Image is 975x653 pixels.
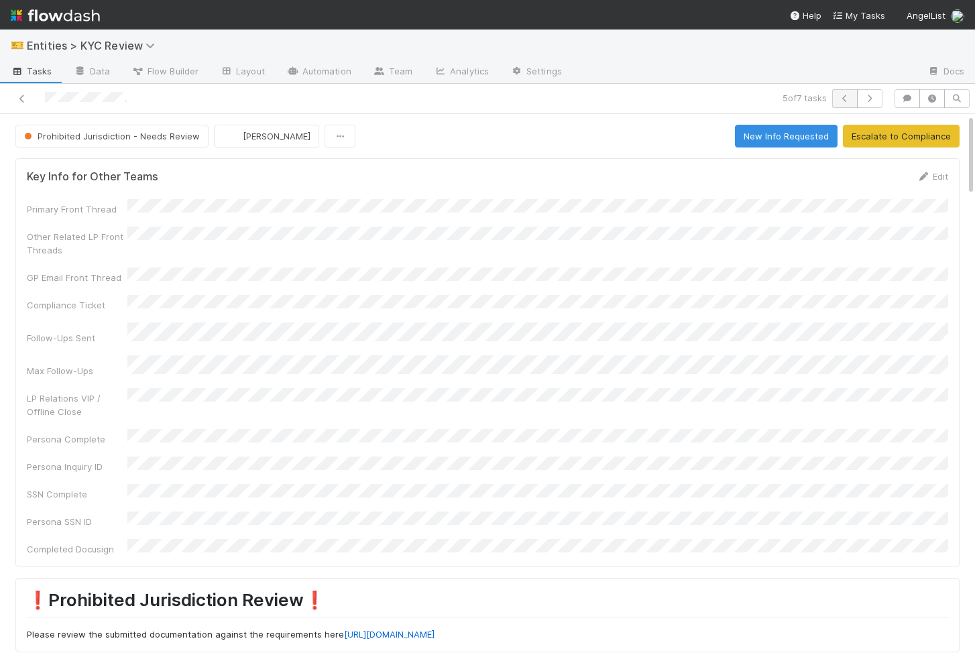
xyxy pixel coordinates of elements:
button: Escalate to Compliance [843,125,960,147]
div: Other Related LP Front Threads [27,230,127,257]
h1: ❗Prohibited Jurisdiction Review❗️ [27,589,948,617]
div: Max Follow-Ups [27,364,127,377]
a: Automation [276,62,362,83]
button: New Info Requested [735,125,838,147]
span: Prohibited Jurisdiction - Needs Review [21,131,200,141]
div: GP Email Front Thread [27,271,127,284]
p: Please review the submitted documentation against the requirements here [27,628,948,642]
div: Help [789,9,821,22]
div: Compliance Ticket [27,298,127,312]
div: Follow-Ups Sent [27,331,127,345]
h5: Key Info for Other Teams [27,170,158,184]
span: 🎫 [11,40,24,51]
button: [PERSON_NAME] [214,125,319,147]
span: Tasks [11,64,52,78]
a: My Tasks [832,9,885,22]
a: Layout [209,62,276,83]
div: LP Relations VIP / Offline Close [27,392,127,418]
div: Persona Inquiry ID [27,460,127,473]
div: Persona SSN ID [27,515,127,528]
span: AngelList [907,10,945,21]
a: Data [63,62,121,83]
span: Flow Builder [131,64,198,78]
a: [URL][DOMAIN_NAME] [344,629,435,640]
span: Entities > KYC Review [27,39,162,52]
a: Edit [917,171,948,182]
a: Settings [500,62,573,83]
div: Primary Front Thread [27,202,127,216]
div: Persona Complete [27,432,127,446]
img: avatar_7d83f73c-397d-4044-baf2-bb2da42e298f.png [225,129,239,143]
div: SSN Complete [27,487,127,501]
a: Team [362,62,423,83]
span: [PERSON_NAME] [243,131,310,141]
a: Analytics [423,62,500,83]
img: avatar_7d83f73c-397d-4044-baf2-bb2da42e298f.png [951,9,964,23]
span: My Tasks [832,10,885,21]
a: Flow Builder [121,62,209,83]
span: 5 of 7 tasks [783,91,827,105]
img: logo-inverted-e16ddd16eac7371096b0.svg [11,4,100,27]
button: Prohibited Jurisdiction - Needs Review [15,125,209,147]
a: Docs [917,62,975,83]
div: Completed Docusign [27,542,127,556]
